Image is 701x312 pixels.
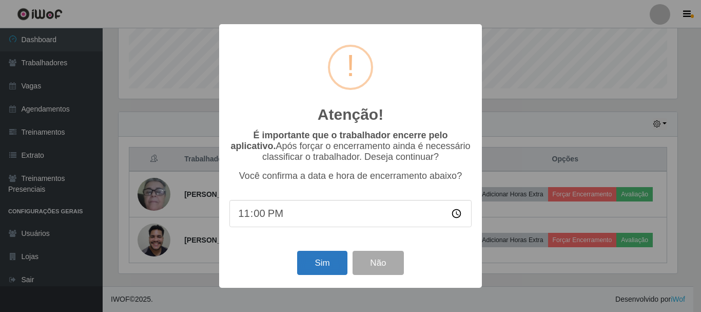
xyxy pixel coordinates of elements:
[297,251,347,275] button: Sim
[318,105,383,124] h2: Atenção!
[229,171,472,181] p: Você confirma a data e hora de encerramento abaixo?
[230,130,447,151] b: É importante que o trabalhador encerre pelo aplicativo.
[353,251,403,275] button: Não
[229,130,472,162] p: Após forçar o encerramento ainda é necessário classificar o trabalhador. Deseja continuar?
